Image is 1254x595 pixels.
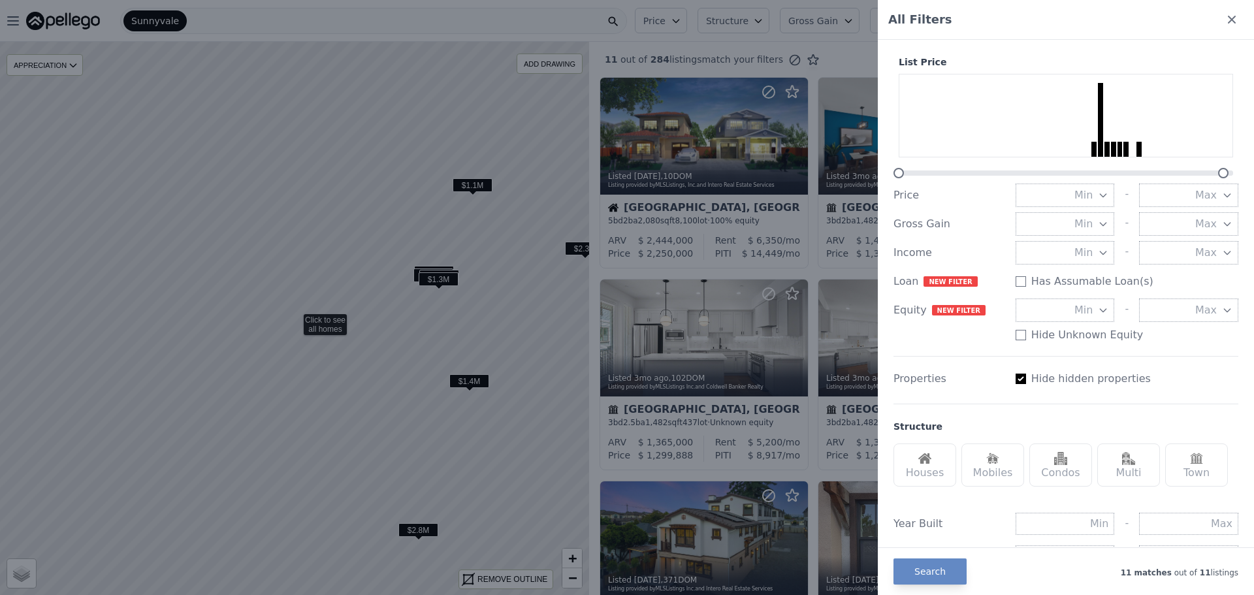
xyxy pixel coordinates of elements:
div: Gross Gain [893,216,1005,232]
button: Min [1016,298,1115,322]
input: Max [1139,513,1238,535]
img: Condos [1054,452,1067,465]
button: Max [1139,241,1238,265]
span: Min [1074,245,1093,261]
span: Min [1074,216,1093,232]
img: Houses [918,452,931,465]
span: Max [1195,302,1217,318]
span: Max [1195,245,1217,261]
span: Max [1195,187,1217,203]
label: Hide hidden properties [1031,371,1151,387]
button: Min [1016,184,1115,207]
div: Properties [893,371,1005,387]
div: out of listings [967,565,1238,578]
div: Condos [1029,443,1092,487]
div: Houses [893,443,956,487]
button: Min [1016,212,1115,236]
div: - [1125,545,1129,569]
div: - [1125,513,1129,535]
div: List Price [893,56,1238,69]
div: Structure [893,420,942,433]
input: Min [1016,513,1115,535]
button: Max [1139,184,1238,207]
span: Min [1074,187,1093,203]
span: NEW FILTER [924,276,977,287]
div: Equity [893,302,1005,318]
button: Max [1139,298,1238,322]
div: Multi [1097,443,1160,487]
div: - [1125,212,1129,236]
div: - [1125,241,1129,265]
div: Year Built [893,516,1005,532]
button: Search [893,558,967,585]
div: Town [1165,443,1228,487]
button: Max [1139,545,1238,569]
div: Income [893,245,1005,261]
label: Hide Unknown Equity [1031,327,1144,343]
div: Loan [893,274,1005,289]
div: - [1125,298,1129,322]
img: Town [1190,452,1203,465]
span: 11 matches [1121,568,1172,577]
button: Min [1016,545,1115,569]
span: Max [1195,216,1217,232]
span: Min [1074,302,1093,318]
span: 11 [1197,568,1211,577]
button: Min [1016,241,1115,265]
span: NEW FILTER [932,305,986,315]
label: Has Assumable Loan(s) [1031,274,1153,289]
button: Max [1139,212,1238,236]
div: - [1125,184,1129,207]
img: Multi [1122,452,1135,465]
img: Mobiles [986,452,999,465]
div: Mobiles [961,443,1024,487]
span: All Filters [888,10,952,29]
div: Price [893,187,1005,203]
